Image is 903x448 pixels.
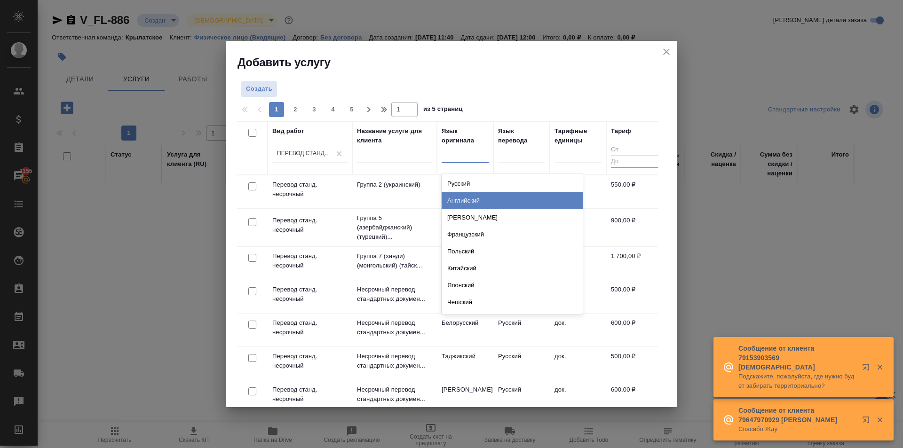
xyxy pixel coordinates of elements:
div: Тариф [611,126,631,136]
td: 600,00 ₽ [606,380,663,413]
p: Сообщение от клиента 79647970929 [PERSON_NAME] [738,406,856,424]
span: из 5 страниц [423,103,463,117]
p: Группа 7 (хинди) (монгольский) (тайск... [357,252,432,270]
div: Тарифные единицы [554,126,602,145]
div: [PERSON_NAME] [442,209,583,226]
div: Язык оригинала [442,126,489,145]
p: Перевод станд. несрочный [272,216,348,235]
input: От [611,144,658,156]
input: До [611,156,658,167]
div: Перевод станд. несрочный [277,150,332,158]
button: Создать [241,81,277,97]
p: Несрочный перевод стандартных докумен... [357,318,432,337]
td: Русский [493,380,550,413]
td: 1 700,00 ₽ [606,247,663,280]
p: Перевод станд. несрочный [272,352,348,370]
button: close [659,45,673,59]
td: 500,00 ₽ [606,280,663,313]
p: Перевод станд. несрочный [272,180,348,199]
div: Французский [442,226,583,243]
td: док. [550,380,606,413]
td: 600,00 ₽ [606,314,663,346]
button: 2 [288,102,303,117]
td: Русский [493,314,550,346]
p: Перевод станд. несрочный [272,285,348,304]
p: Подскажите, пожалуйста, где нужно будет забирать территориально? [738,372,856,391]
div: Английский [442,192,583,209]
button: Открыть в новой вкладке [856,358,879,380]
div: Польский [442,243,583,260]
p: Группа 2 (украинский) [357,180,432,189]
p: Перевод станд. несрочный [272,252,348,270]
div: Сербский [442,311,583,328]
button: Закрыть [870,416,889,424]
td: 900,00 ₽ [606,211,663,244]
span: 4 [325,105,341,114]
span: 2 [288,105,303,114]
p: Перевод станд. несрочный [272,318,348,337]
td: 550,00 ₽ [606,175,663,208]
p: Группа 5 (азербайджанский) (турецкий)... [357,213,432,242]
div: Название услуги для клиента [357,126,432,145]
td: Белорусский [437,314,493,346]
span: 5 [344,105,359,114]
h2: Добавить услугу [238,55,677,70]
button: 3 [307,102,322,117]
td: Таджикский [437,347,493,380]
p: Несрочный перевод стандартных докумен... [357,352,432,370]
p: Несрочный перевод стандартных докумен... [357,385,432,404]
p: Перевод станд. несрочный [272,385,348,404]
div: Язык перевода [498,126,545,145]
div: Вид работ [272,126,304,136]
button: 4 [325,102,341,117]
td: док. [550,347,606,380]
td: док. [550,314,606,346]
td: Украинский [437,175,493,208]
p: Несрочный перевод стандартных докумен... [357,285,432,304]
div: Чешский [442,294,583,311]
button: Закрыть [870,363,889,371]
td: Английский [437,280,493,313]
div: Японский [442,277,583,294]
td: Хинди [437,247,493,280]
p: Сообщение от клиента 79153903569 [DEMOGRAPHIC_DATA] [738,344,856,372]
td: 500,00 ₽ [606,347,663,380]
span: Создать [246,84,272,94]
td: Русский [493,347,550,380]
div: Русский [442,175,583,192]
div: Китайский [442,260,583,277]
span: 3 [307,105,322,114]
p: Спасибо Жду [738,424,856,434]
td: Азербайджанский [437,211,493,244]
td: [PERSON_NAME] [437,380,493,413]
button: 5 [344,102,359,117]
button: Открыть в новой вкладке [856,410,879,433]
